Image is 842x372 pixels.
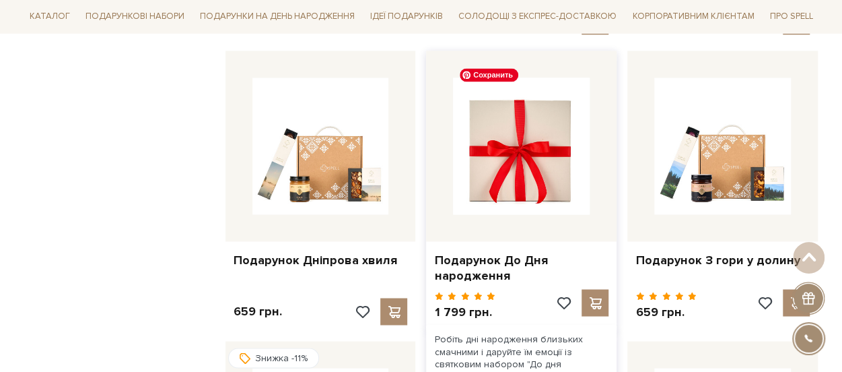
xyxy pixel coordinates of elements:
a: Про Spell [764,7,818,28]
a: Подарунок З гори у долину [635,252,810,268]
a: Подарунок Дніпрова хвиля [234,252,408,268]
span: Сохранить [460,68,518,82]
a: Корпоративним клієнтам [627,7,759,28]
a: Ідеї подарунків [365,7,448,28]
a: Подарункові набори [80,7,190,28]
p: 659 грн. [635,304,697,319]
a: Каталог [24,7,75,28]
div: Знижка -11% [228,348,319,368]
a: Подарунки на День народження [195,7,360,28]
a: Подарунок До Дня народження [434,252,608,284]
img: Подарунок До Дня народження [453,77,590,214]
p: 659 грн. [234,303,282,319]
a: Солодощі з експрес-доставкою [453,5,622,28]
p: 1 799 грн. [434,304,495,319]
